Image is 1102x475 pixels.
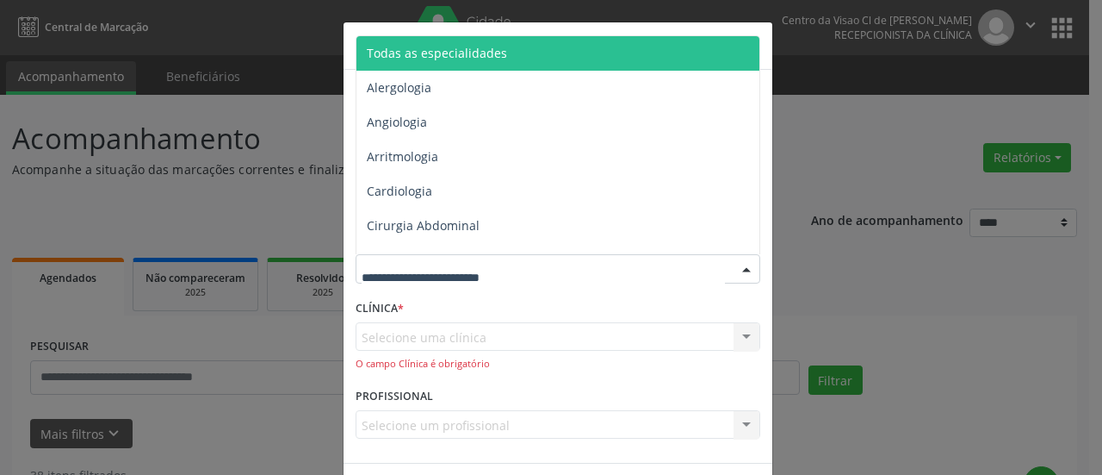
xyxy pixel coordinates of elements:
[367,183,432,199] span: Cardiologia
[367,148,438,165] span: Arritmologia
[356,296,404,322] label: CLÍNICA
[367,79,431,96] span: Alergologia
[738,22,772,65] button: Close
[367,114,427,130] span: Angiologia
[356,34,553,57] h5: Relatório de agendamentos
[356,357,760,372] div: O campo Clínica é obrigatório
[367,217,480,234] span: Cirurgia Abdominal
[356,384,433,410] label: PROFISSIONAL
[367,252,473,268] span: Cirurgia Bariatrica
[367,45,507,61] span: Todas as especialidades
